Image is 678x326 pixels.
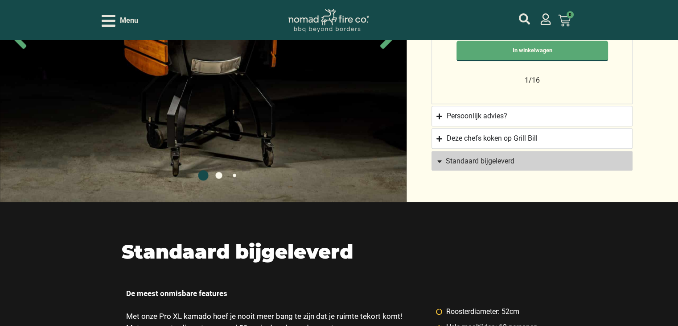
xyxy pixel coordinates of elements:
span: Standaard bijgeleverd [446,158,514,165]
div: Open/Close Menu [102,13,138,29]
div: / [524,77,539,84]
div: Deze chefs koken op Grill Bill [447,133,538,144]
a: Toevoegen aan winkelwagen: “Kamado Regenhoes Bill's Raincoat 21 / 23 inch“ [456,41,608,61]
h2: Standaard bijgeleverd [122,242,353,261]
span: Go to slide 1 [198,170,209,180]
a: mijn account [519,13,530,25]
span: Roosterdiameter: 52cm [444,306,519,317]
a: 0 [547,9,581,32]
summary: Persoonlijk advies? [431,106,633,126]
a: bekijk accessoires [431,151,633,171]
div: Persoonlijk advies? [447,111,507,121]
span: 1 [524,76,528,84]
span: Go to slide 2 [216,172,222,179]
img: Nomad Logo [288,9,369,33]
span: 16 [531,76,539,84]
span: 0 [567,11,574,18]
a: mijn account [540,13,551,25]
span: Menu [120,15,138,26]
span: Go to slide 3 [233,174,236,177]
summary: Deze chefs koken op Grill Bill [431,128,633,149]
strong: De meest onmisbare features [126,289,227,298]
